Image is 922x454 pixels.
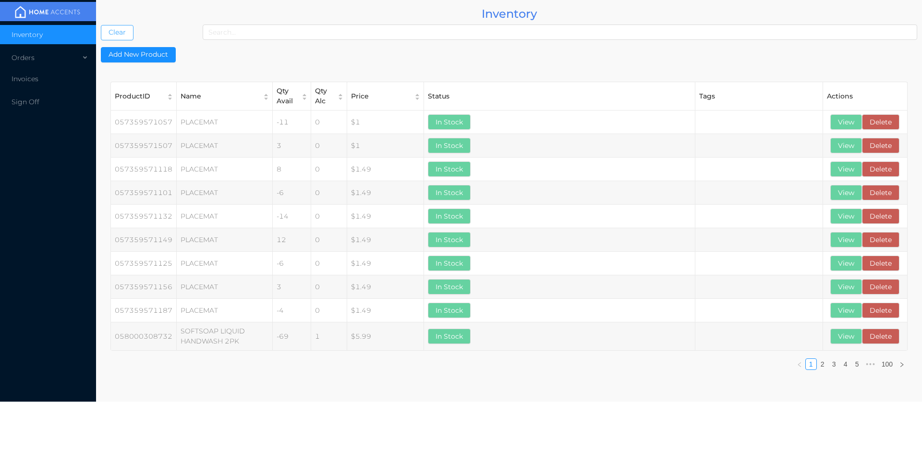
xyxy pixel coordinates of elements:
td: PLACEMAT [177,134,273,158]
button: Delete [862,114,899,130]
li: Next Page [896,358,908,370]
td: 058000308732 [111,322,177,351]
button: In Stock [428,256,471,271]
button: In Stock [428,303,471,318]
td: 0 [311,134,347,158]
li: 5 [851,358,863,370]
i: icon: left [797,362,802,368]
button: View [830,114,862,130]
td: 0 [311,181,347,205]
i: icon: caret-down [302,96,308,98]
td: 057359571132 [111,205,177,228]
button: View [830,256,862,271]
div: Status [428,91,691,101]
i: icon: caret-up [338,92,344,94]
li: 3 [828,358,840,370]
a: 100 [882,360,893,368]
button: In Stock [428,209,471,224]
td: 8 [273,158,311,181]
td: -6 [273,181,311,205]
td: 057359571125 [111,252,177,275]
div: Sort [301,92,308,100]
td: -6 [273,252,311,275]
td: 057359571101 [111,181,177,205]
td: -4 [273,299,311,322]
td: PLACEMAT [177,205,273,228]
div: Name [181,91,258,101]
button: View [830,279,862,294]
td: PLACEMAT [177,181,273,205]
td: 057359571507 [111,134,177,158]
img: mainBanner [12,5,84,19]
i: icon: right [899,362,905,368]
div: ProductID [115,91,162,101]
td: -14 [273,205,311,228]
button: Delete [862,185,899,200]
li: 1 [805,358,817,370]
td: $1.49 [347,181,424,205]
td: $1 [347,110,424,134]
button: Delete [862,329,899,344]
td: 0 [311,110,347,134]
td: $1.49 [347,228,424,252]
button: Delete [862,279,899,294]
a: 5 [855,360,859,368]
div: Sort [167,92,173,100]
li: 4 [840,358,851,370]
td: PLACEMAT [177,110,273,134]
button: View [830,303,862,318]
a: 1 [809,360,813,368]
span: ••• [863,358,878,370]
td: $1 [347,134,424,158]
td: $1.49 [347,275,424,299]
span: Invoices [12,74,38,83]
td: PLACEMAT [177,228,273,252]
i: icon: caret-up [302,92,308,94]
td: 0 [311,252,347,275]
button: In Stock [428,279,471,294]
button: Add New Product [101,47,176,62]
button: View [830,138,862,153]
i: icon: caret-down [263,96,269,98]
button: View [830,329,862,344]
button: Clear [101,25,133,40]
button: In Stock [428,185,471,200]
span: Sign Off [12,98,39,106]
td: PLACEMAT [177,158,273,181]
button: Delete [862,138,899,153]
a: 3 [832,360,836,368]
div: Sort [263,92,269,100]
td: $1.49 [347,158,424,181]
td: -11 [273,110,311,134]
td: 057359571156 [111,275,177,299]
td: 12 [273,228,311,252]
div: Inventory [101,5,917,23]
li: 2 [817,358,828,370]
button: Delete [862,232,899,247]
div: Qty Alc [315,86,332,106]
button: Delete [862,209,899,224]
div: Sort [337,92,344,100]
td: 0 [311,275,347,299]
td: 057359571187 [111,299,177,322]
td: 0 [311,299,347,322]
td: SOFTSOAP LIQUID HANDWASH 2PK [177,322,273,351]
button: In Stock [428,232,471,247]
button: View [830,185,862,200]
a: 4 [844,360,848,368]
div: Qty Avail [277,86,296,106]
button: In Stock [428,138,471,153]
td: 0 [311,158,347,181]
li: 100 [878,358,896,370]
i: icon: caret-down [414,96,421,98]
div: Sort [414,92,421,100]
li: Next 5 Pages [863,358,878,370]
button: Delete [862,161,899,177]
i: icon: caret-up [263,92,269,94]
button: Delete [862,303,899,318]
td: $1.49 [347,299,424,322]
button: In Stock [428,161,471,177]
td: 3 [273,275,311,299]
td: 3 [273,134,311,158]
li: Previous Page [794,358,805,370]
